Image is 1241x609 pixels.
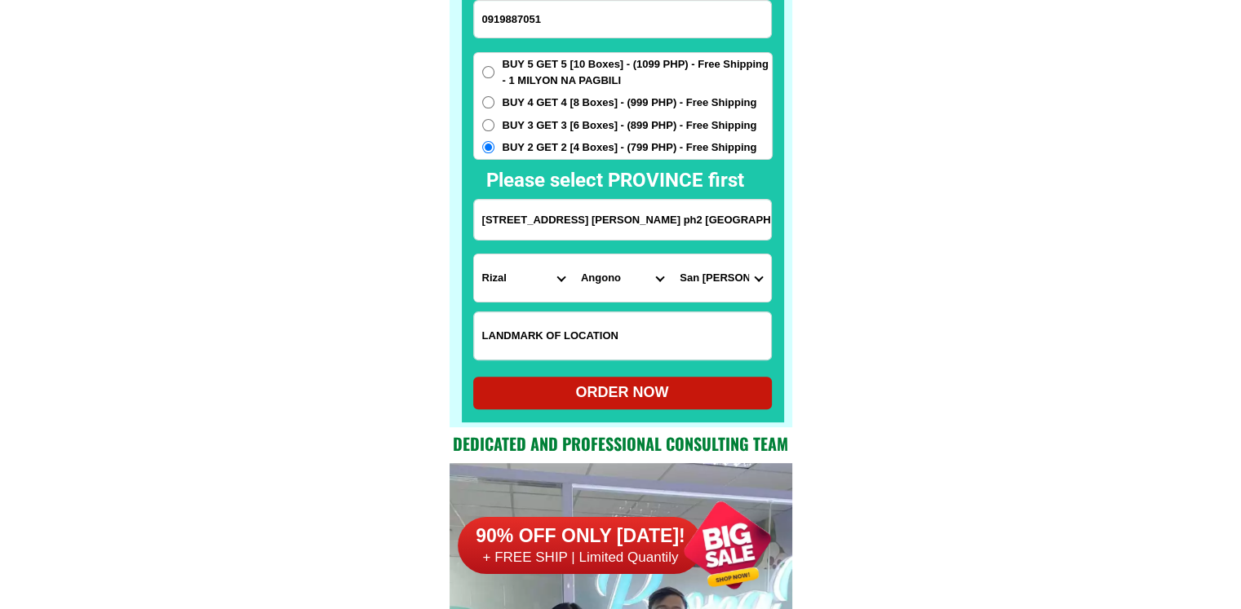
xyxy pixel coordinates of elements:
[671,254,770,302] select: Select commune
[474,254,573,302] select: Select province
[482,141,494,153] input: BUY 2 GET 2 [4 Boxes] - (799 PHP) - Free Shipping
[482,119,494,131] input: BUY 3 GET 3 [6 Boxes] - (899 PHP) - Free Shipping
[573,254,671,302] select: Select district
[474,200,771,240] input: Input address
[474,312,771,360] input: Input LANDMARKOFLOCATION
[503,95,757,111] span: BUY 4 GET 4 [8 Boxes] - (999 PHP) - Free Shipping
[482,96,494,108] input: BUY 4 GET 4 [8 Boxes] - (999 PHP) - Free Shipping
[474,1,771,38] input: Input phone_number
[482,66,494,78] input: BUY 5 GET 5 [10 Boxes] - (1099 PHP) - Free Shipping - 1 MILYON NA PAGBILI
[503,139,757,156] span: BUY 2 GET 2 [4 Boxes] - (799 PHP) - Free Shipping
[503,56,772,88] span: BUY 5 GET 5 [10 Boxes] - (1099 PHP) - Free Shipping - 1 MILYON NA PAGBILI
[458,524,702,549] h6: 90% OFF ONLY [DATE]!
[458,549,702,567] h6: + FREE SHIP | Limited Quantily
[486,165,920,195] h2: Please select PROVINCE first
[450,431,792,456] h2: Dedicated and professional consulting team
[473,382,772,404] div: ORDER NOW
[503,117,757,134] span: BUY 3 GET 3 [6 Boxes] - (899 PHP) - Free Shipping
